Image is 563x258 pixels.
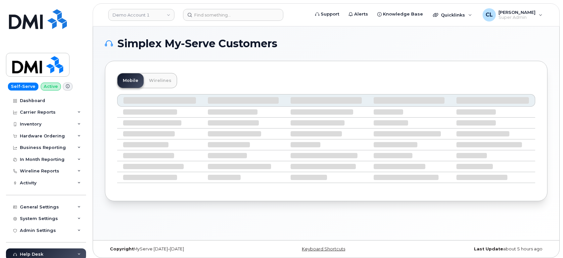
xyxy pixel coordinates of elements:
[105,246,253,252] div: MyServe [DATE]–[DATE]
[302,246,345,251] a: Keyboard Shortcuts
[144,73,177,88] a: Wirelines
[117,73,144,88] a: Mobile
[110,246,134,251] strong: Copyright
[400,246,547,252] div: about 5 hours ago
[117,39,277,49] span: Simplex My-Serve Customers
[474,246,503,251] strong: Last Update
